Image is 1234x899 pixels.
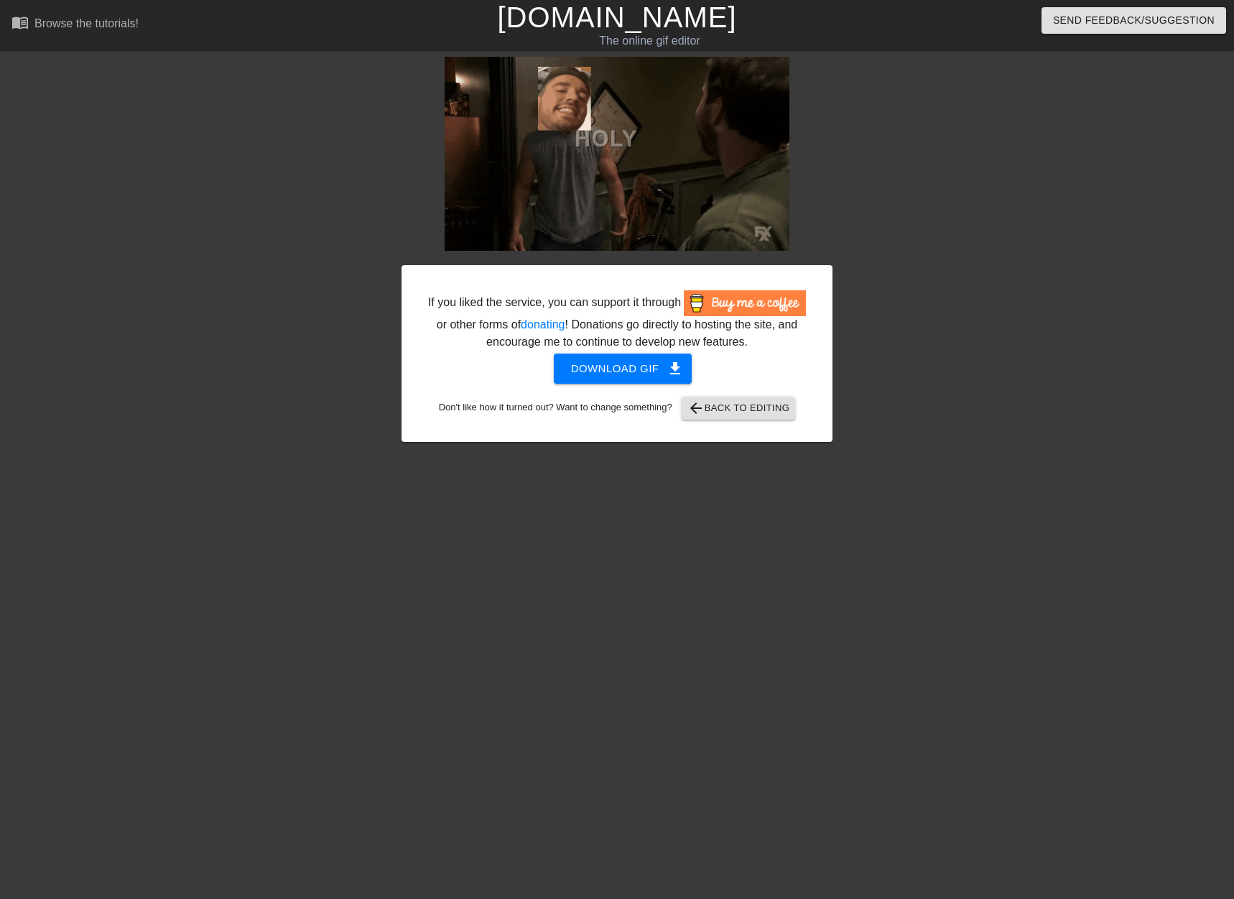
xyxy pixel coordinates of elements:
span: get_app [667,360,684,377]
button: Download gif [554,354,692,384]
img: Buy Me A Coffee [684,290,806,316]
div: Browse the tutorials! [34,17,139,29]
a: [DOMAIN_NAME] [497,1,736,33]
button: Send Feedback/Suggestion [1042,7,1226,34]
a: Browse the tutorials! [11,14,139,36]
span: Back to Editing [687,400,790,417]
button: Back to Editing [682,397,796,420]
img: e60VHQM4.gif [445,57,789,251]
a: donating [521,318,565,331]
div: If you liked the service, you can support it through or other forms of ! Donations go directly to... [427,290,807,351]
span: Download gif [571,359,675,378]
a: Download gif [542,361,692,374]
div: Don't like how it turned out? Want to change something? [424,397,810,420]
div: The online gif editor [419,32,881,50]
span: arrow_back [687,400,705,417]
span: menu_book [11,14,29,31]
span: Send Feedback/Suggestion [1053,11,1215,29]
